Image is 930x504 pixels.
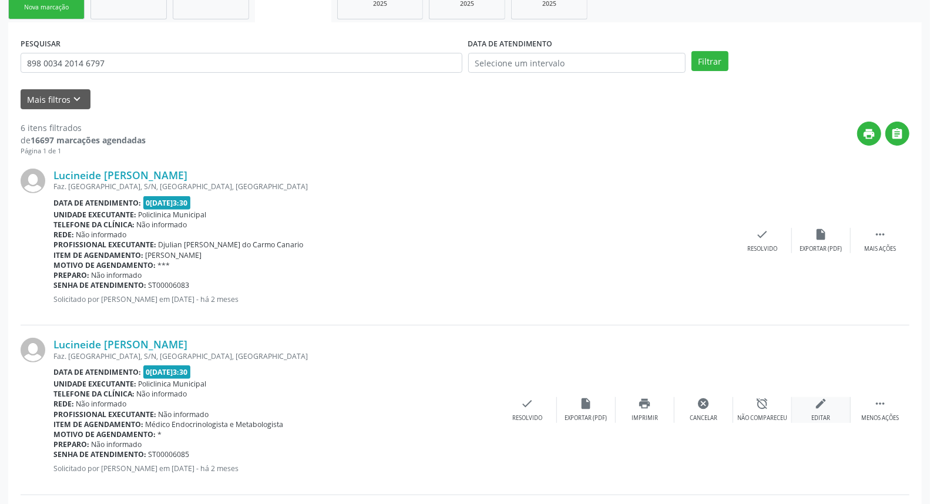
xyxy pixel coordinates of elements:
span: Não informado [76,230,127,240]
b: Rede: [53,230,74,240]
span: [PERSON_NAME] [146,250,202,260]
i: check [521,397,534,410]
b: Motivo de agendamento: [53,429,156,439]
b: Profissional executante: [53,409,156,419]
div: Menos ações [861,414,899,422]
i: print [863,127,876,140]
p: Solicitado por [PERSON_NAME] em [DATE] - há 2 meses [53,294,733,304]
i: check [756,228,769,241]
b: Profissional executante: [53,240,156,250]
span: Não informado [76,399,127,409]
strong: 16697 marcações agendadas [31,135,146,146]
div: Resolvido [512,414,542,422]
div: Nova marcação [17,3,76,12]
div: Exportar (PDF) [565,414,607,422]
div: Exportar (PDF) [800,245,842,253]
i:  [874,228,887,241]
b: Motivo de agendamento: [53,260,156,270]
b: Item de agendamento: [53,250,143,260]
input: Selecione um intervalo [468,53,686,73]
i: alarm_off [756,397,769,410]
div: de [21,134,146,146]
button:  [885,122,909,146]
img: img [21,338,45,362]
button: Filtrar [691,51,728,71]
span: Policlinica Municipal [139,379,207,389]
i: print [639,397,652,410]
i: keyboard_arrow_down [71,93,84,106]
b: Senha de atendimento: [53,280,146,290]
b: Unidade executante: [53,210,136,220]
a: Lucineide [PERSON_NAME] [53,338,187,351]
label: PESQUISAR [21,35,61,53]
b: Preparo: [53,439,89,449]
div: Faz. [GEOGRAPHIC_DATA], S/N, [GEOGRAPHIC_DATA], [GEOGRAPHIC_DATA] [53,182,733,191]
i: cancel [697,397,710,410]
span: 0[DATE]3:30 [143,365,191,379]
div: Resolvido [747,245,777,253]
div: Mais ações [864,245,896,253]
b: Telefone da clínica: [53,389,135,399]
div: Cancelar [690,414,717,422]
b: Data de atendimento: [53,198,141,208]
i:  [874,397,887,410]
span: Não informado [137,389,187,399]
span: Não informado [92,270,142,280]
span: Não informado [92,439,142,449]
span: ST00006085 [149,449,190,459]
a: Lucineide [PERSON_NAME] [53,169,187,182]
span: ST00006083 [149,280,190,290]
b: Rede: [53,399,74,409]
span: Djulian [PERSON_NAME] do Carmo Canario [159,240,304,250]
span: Médico Endocrinologista e Metabologista [146,419,284,429]
p: Solicitado por [PERSON_NAME] em [DATE] - há 2 meses [53,463,498,473]
b: Senha de atendimento: [53,449,146,459]
span: Não informado [137,220,187,230]
i: insert_drive_file [815,228,828,241]
b: Preparo: [53,270,89,280]
button: print [857,122,881,146]
span: 0[DATE]3:30 [143,196,191,210]
img: img [21,169,45,193]
div: Página 1 de 1 [21,146,146,156]
button: Mais filtroskeyboard_arrow_down [21,89,90,110]
div: 6 itens filtrados [21,122,146,134]
span: Policlinica Municipal [139,210,207,220]
input: Nome, CNS [21,53,462,73]
span: Não informado [159,409,209,419]
i:  [891,127,904,140]
label: DATA DE ATENDIMENTO [468,35,553,53]
b: Item de agendamento: [53,419,143,429]
div: Editar [812,414,831,422]
div: Faz. [GEOGRAPHIC_DATA], S/N, [GEOGRAPHIC_DATA], [GEOGRAPHIC_DATA] [53,351,498,361]
b: Unidade executante: [53,379,136,389]
i: insert_drive_file [580,397,593,410]
i: edit [815,397,828,410]
div: Imprimir [632,414,658,422]
b: Telefone da clínica: [53,220,135,230]
b: Data de atendimento: [53,367,141,377]
div: Não compareceu [737,414,787,422]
